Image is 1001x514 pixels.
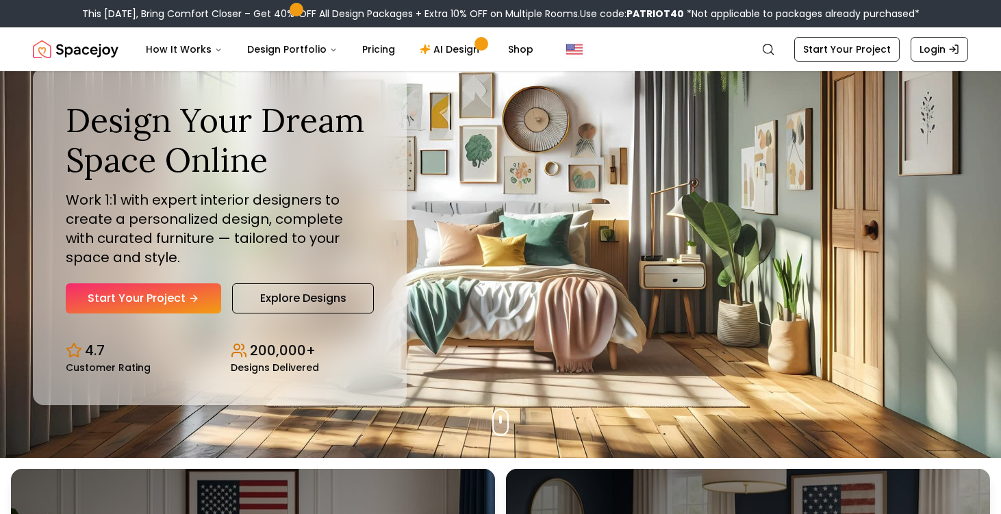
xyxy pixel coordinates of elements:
[66,363,151,372] small: Customer Rating
[85,341,105,360] p: 4.7
[33,36,118,63] a: Spacejoy
[135,36,544,63] nav: Main
[626,7,684,21] b: PATRIOT40
[684,7,920,21] span: *Not applicable to packages already purchased*
[66,190,374,267] p: Work 1:1 with expert interior designers to create a personalized design, complete with curated fu...
[33,36,118,63] img: Spacejoy Logo
[351,36,406,63] a: Pricing
[236,36,349,63] button: Design Portfolio
[66,101,374,179] h1: Design Your Dream Space Online
[409,36,494,63] a: AI Design
[66,330,374,372] div: Design stats
[135,36,233,63] button: How It Works
[231,363,319,372] small: Designs Delivered
[33,27,968,71] nav: Global
[794,37,900,62] a: Start Your Project
[66,283,221,313] a: Start Your Project
[82,7,920,21] div: This [DATE], Bring Comfort Closer – Get 40% OFF All Design Packages + Extra 10% OFF on Multiple R...
[566,41,583,57] img: United States
[580,7,684,21] span: Use code:
[232,283,374,313] a: Explore Designs
[250,341,316,360] p: 200,000+
[911,37,968,62] a: Login
[497,36,544,63] a: Shop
